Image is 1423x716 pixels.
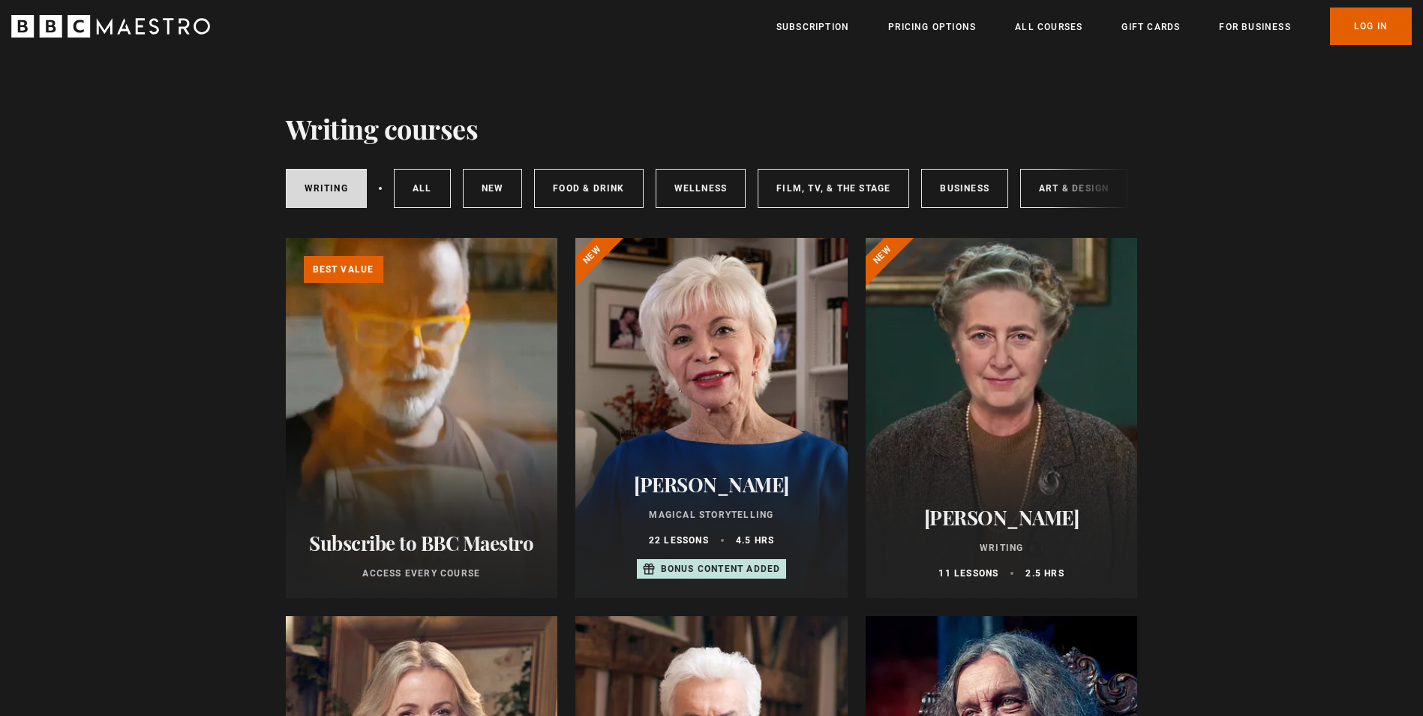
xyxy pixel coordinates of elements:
[1025,567,1064,580] p: 2.5 hrs
[11,15,210,38] svg: BBC Maestro
[758,169,909,208] a: Film, TV, & The Stage
[661,562,781,576] p: Bonus content added
[304,256,383,283] p: Best value
[1015,20,1082,35] a: All Courses
[776,8,1412,45] nav: Primary
[888,20,976,35] a: Pricing Options
[1020,169,1127,208] a: Art & Design
[575,238,848,598] a: [PERSON_NAME] Magical Storytelling 22 lessons 4.5 hrs Bonus content added New
[776,20,849,35] a: Subscription
[534,169,643,208] a: Food & Drink
[463,169,523,208] a: New
[286,113,479,144] h1: Writing courses
[656,169,746,208] a: Wellness
[921,169,1008,208] a: Business
[866,238,1138,598] a: [PERSON_NAME] Writing 11 lessons 2.5 hrs New
[736,534,774,547] p: 4.5 hrs
[1330,8,1412,45] a: Log In
[1121,20,1180,35] a: Gift Cards
[884,506,1120,529] h2: [PERSON_NAME]
[938,567,998,580] p: 11 lessons
[593,473,830,496] h2: [PERSON_NAME]
[1219,20,1290,35] a: For business
[286,169,367,208] a: Writing
[593,508,830,522] p: Magical Storytelling
[884,541,1120,555] p: Writing
[649,534,709,547] p: 22 lessons
[394,169,451,208] a: All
